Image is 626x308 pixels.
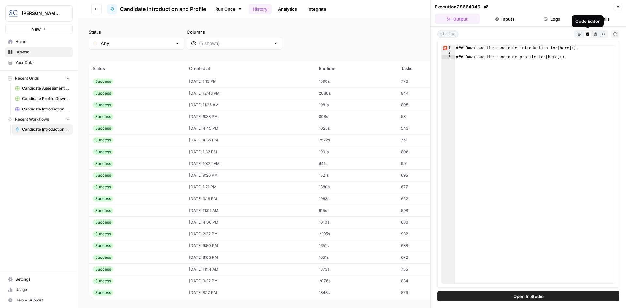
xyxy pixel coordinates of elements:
[199,40,270,47] input: (5 shown)
[22,10,61,17] span: [PERSON_NAME] [GEOGRAPHIC_DATA]
[185,240,315,252] td: [DATE] 9:50 PM
[397,228,462,240] td: 932
[15,49,70,55] span: Browse
[185,146,315,158] td: [DATE] 1:32 PM
[93,231,113,237] div: Success
[93,266,113,272] div: Success
[93,243,113,249] div: Success
[93,149,113,155] div: Success
[315,76,397,87] td: 1590s
[185,216,315,228] td: [DATE] 4:06 PM
[89,29,184,35] label: Status
[22,106,70,112] span: Candidate Introduction Download Sheet
[120,5,206,13] span: Candidate Introduction and Profile
[5,285,73,295] a: Usage
[185,252,315,263] td: [DATE] 8:05 PM
[185,76,315,87] td: [DATE] 1:13 PM
[15,75,39,81] span: Recent Grids
[185,61,315,76] th: Created at
[93,102,113,108] div: Success
[315,146,397,158] td: 1991s
[397,134,462,146] td: 751
[315,123,397,134] td: 1025s
[12,104,73,114] a: Candidate Introduction Download Sheet
[185,123,315,134] td: [DATE] 4:45 PM
[442,50,455,55] div: 2
[5,37,73,47] a: Home
[5,114,73,124] button: Recent Workflows
[315,181,397,193] td: 1380s
[315,228,397,240] td: 2295s
[397,61,462,76] th: Tasks
[12,124,73,135] a: Candidate Introduction and Profile
[22,126,70,132] span: Candidate Introduction and Profile
[185,287,315,299] td: [DATE] 8:17 PM
[93,196,113,202] div: Success
[397,99,462,111] td: 805
[397,263,462,275] td: 755
[93,114,113,120] div: Success
[185,158,315,169] td: [DATE] 10:22 AM
[185,193,315,205] td: [DATE] 3:18 PM
[397,169,462,181] td: 695
[315,205,397,216] td: 915s
[15,116,49,122] span: Recent Workflows
[22,96,70,102] span: Candidate Profile Download Sheet
[315,263,397,275] td: 1373s
[5,57,73,68] a: Your Data
[93,125,113,131] div: Success
[397,240,462,252] td: 638
[15,39,70,45] span: Home
[397,287,462,299] td: 879
[5,47,73,57] a: Browse
[397,123,462,134] td: 543
[93,208,113,213] div: Success
[12,83,73,94] a: Candidate Assessment Download Sheet
[211,4,246,15] a: Run Once
[31,26,41,32] span: New
[315,87,397,99] td: 2080s
[482,14,527,24] button: Inputs
[315,111,397,123] td: 808s
[315,134,397,146] td: 2522s
[315,287,397,299] td: 1848s
[93,219,113,225] div: Success
[577,14,622,24] button: Details
[185,275,315,287] td: [DATE] 9:22 PM
[5,73,73,83] button: Recent Grids
[185,205,315,216] td: [DATE] 11:01 AM
[89,50,616,61] span: (311 records)
[12,94,73,104] a: Candidate Profile Download Sheet
[315,61,397,76] th: Runtime
[93,184,113,190] div: Success
[185,134,315,146] td: [DATE] 4:35 PM
[22,85,70,91] span: Candidate Assessment Download Sheet
[15,297,70,303] span: Help + Support
[5,274,73,285] a: Settings
[249,4,272,14] a: History
[93,172,113,178] div: Success
[442,46,448,50] span: Error, read annotations row 1
[397,158,462,169] td: 99
[397,181,462,193] td: 677
[435,14,480,24] button: Output
[5,24,73,34] button: New
[304,4,330,14] a: Integrate
[15,276,70,282] span: Settings
[93,137,113,143] div: Success
[397,111,462,123] td: 53
[437,291,619,301] button: Open In Studio
[315,216,397,228] td: 1010s
[89,61,185,76] th: Status
[397,252,462,263] td: 672
[93,90,113,96] div: Success
[442,55,455,59] div: 3
[93,79,113,84] div: Success
[185,181,315,193] td: [DATE] 1:21 PM
[315,99,397,111] td: 1981s
[15,287,70,293] span: Usage
[397,146,462,158] td: 806
[397,216,462,228] td: 680
[274,4,301,14] a: Analytics
[397,205,462,216] td: 598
